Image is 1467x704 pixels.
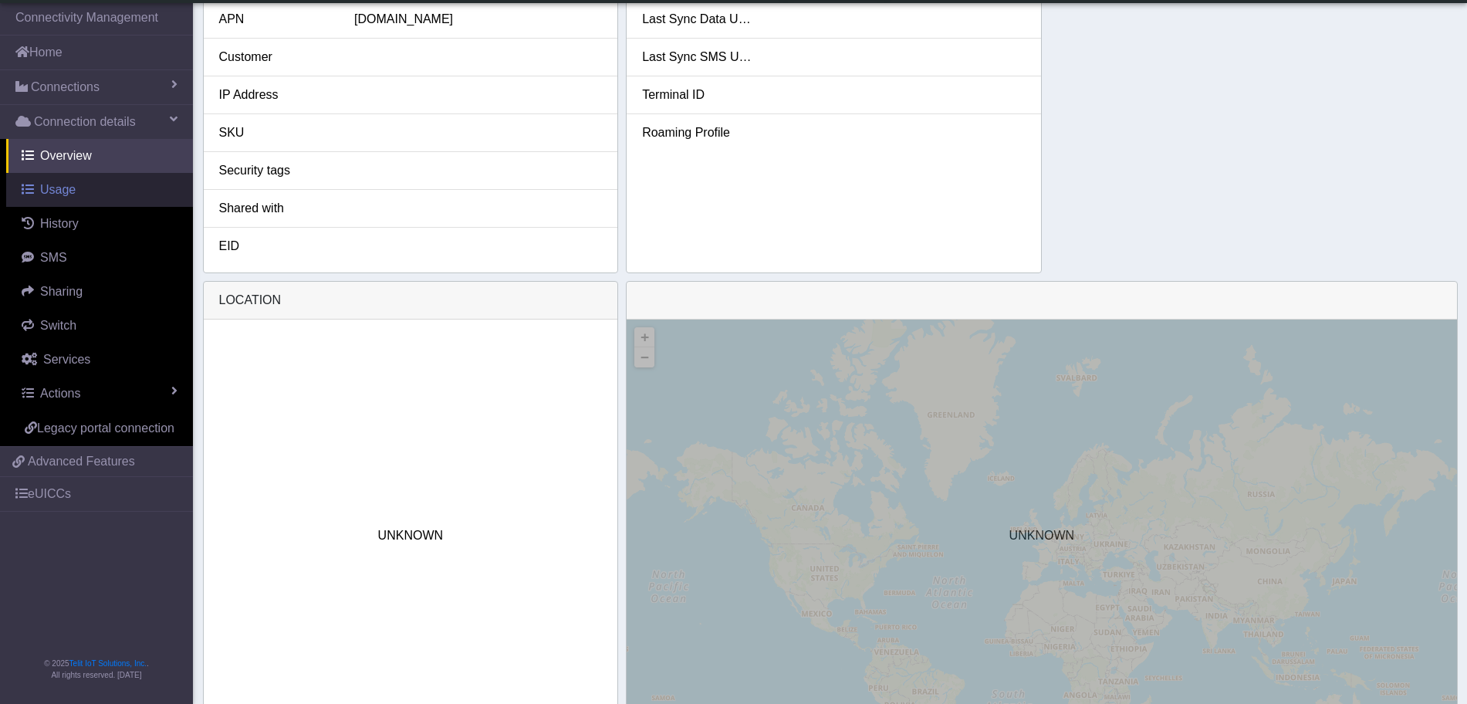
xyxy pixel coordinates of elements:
[40,217,79,230] span: History
[6,377,193,411] a: Actions
[208,237,343,256] div: EID
[43,353,90,366] span: Services
[6,275,193,309] a: Sharing
[1009,526,1074,545] span: UNKNOWN
[34,113,136,131] span: Connection details
[6,139,193,173] a: Overview
[208,199,343,218] div: Shared with
[343,10,614,29] div: [DOMAIN_NAME]
[208,10,343,29] div: APN
[69,659,147,668] a: Telit IoT Solutions, Inc.
[40,149,92,162] span: Overview
[208,161,343,180] div: Security tags
[6,207,193,241] a: History
[40,387,80,400] span: Actions
[208,124,343,142] div: SKU
[630,10,766,29] div: Last Sync Data Usage
[37,421,174,435] span: Legacy portal connection
[6,173,193,207] a: Usage
[40,319,76,332] span: Switch
[31,78,100,96] span: Connections
[40,285,83,298] span: Sharing
[6,241,193,275] a: SMS
[6,343,193,377] a: Services
[6,309,193,343] a: Switch
[630,48,766,66] div: Last Sync SMS Usage
[28,452,135,471] span: Advanced Features
[40,251,67,264] span: SMS
[204,282,618,320] div: LOCATION
[378,526,443,545] span: UNKNOWN
[208,86,343,104] div: IP Address
[630,124,766,142] div: Roaming Profile
[40,183,76,196] span: Usage
[630,86,766,104] div: Terminal ID
[208,48,343,66] div: Customer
